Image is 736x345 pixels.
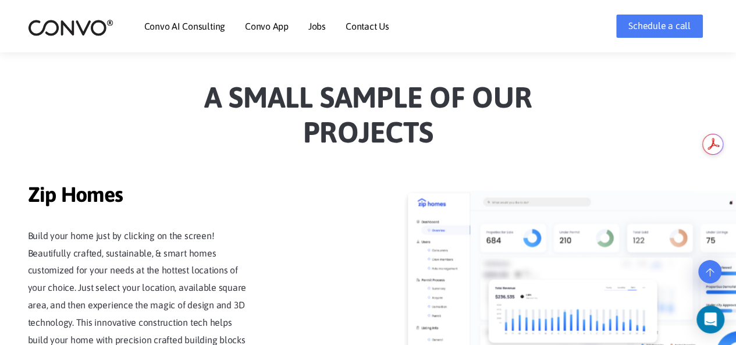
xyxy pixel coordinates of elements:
[144,22,225,31] a: Convo AI Consulting
[245,22,289,31] a: Convo App
[28,182,249,209] span: Zip Homes
[346,22,389,31] a: Contact Us
[28,19,113,37] img: logo_2.png
[696,305,724,333] div: Open Intercom Messenger
[308,22,326,31] a: Jobs
[616,15,702,38] a: Schedule a call
[45,80,691,158] h2: a Small sample of our projects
